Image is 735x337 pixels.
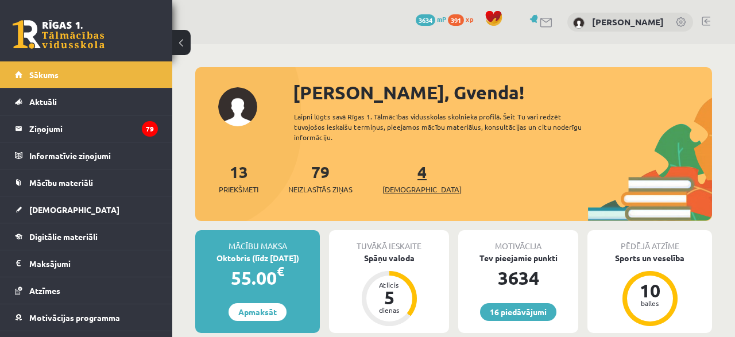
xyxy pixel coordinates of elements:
[29,177,93,188] span: Mācību materiāli
[294,111,604,142] div: Laipni lūgts savā Rīgas 1. Tālmācības vidusskolas skolnieka profilā. Šeit Tu vari redzēt tuvojošo...
[13,20,105,49] a: Rīgas 1. Tālmācības vidusskola
[382,161,462,195] a: 4[DEMOGRAPHIC_DATA]
[416,14,446,24] a: 3634 mP
[15,250,158,277] a: Maksājumi
[15,169,158,196] a: Mācību materiāli
[466,14,473,24] span: xp
[458,230,578,252] div: Motivācija
[29,69,59,80] span: Sākums
[15,61,158,88] a: Sākums
[15,277,158,304] a: Atzīmes
[29,285,60,296] span: Atzīmes
[293,79,712,106] div: [PERSON_NAME], Gvenda!
[329,252,449,264] div: Spāņu valoda
[15,142,158,169] a: Informatīvie ziņojumi
[277,263,284,280] span: €
[229,303,287,321] a: Apmaksāt
[372,281,407,288] div: Atlicis
[142,121,158,137] i: 79
[437,14,446,24] span: mP
[29,142,158,169] legend: Informatīvie ziņojumi
[448,14,464,26] span: 391
[29,204,119,215] span: [DEMOGRAPHIC_DATA]
[195,230,320,252] div: Mācību maksa
[29,250,158,277] legend: Maksājumi
[15,304,158,331] a: Motivācijas programma
[195,252,320,264] div: Oktobris (līdz [DATE])
[329,252,449,328] a: Spāņu valoda Atlicis 5 dienas
[573,17,585,29] img: Gvenda Liepiņa
[29,312,120,323] span: Motivācijas programma
[633,300,667,307] div: balles
[372,307,407,313] div: dienas
[29,231,98,242] span: Digitālie materiāli
[372,288,407,307] div: 5
[288,161,353,195] a: 79Neizlasītās ziņas
[29,115,158,142] legend: Ziņojumi
[458,252,578,264] div: Tev pieejamie punkti
[448,14,479,24] a: 391 xp
[288,184,353,195] span: Neizlasītās ziņas
[592,16,664,28] a: [PERSON_NAME]
[416,14,435,26] span: 3634
[15,196,158,223] a: [DEMOGRAPHIC_DATA]
[15,88,158,115] a: Aktuāli
[219,184,258,195] span: Priekšmeti
[15,115,158,142] a: Ziņojumi79
[15,223,158,250] a: Digitālie materiāli
[329,230,449,252] div: Tuvākā ieskaite
[587,230,712,252] div: Pēdējā atzīme
[587,252,712,264] div: Sports un veselība
[633,281,667,300] div: 10
[382,184,462,195] span: [DEMOGRAPHIC_DATA]
[29,96,57,107] span: Aktuāli
[480,303,556,321] a: 16 piedāvājumi
[195,264,320,292] div: 55.00
[587,252,712,328] a: Sports un veselība 10 balles
[458,264,578,292] div: 3634
[219,161,258,195] a: 13Priekšmeti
